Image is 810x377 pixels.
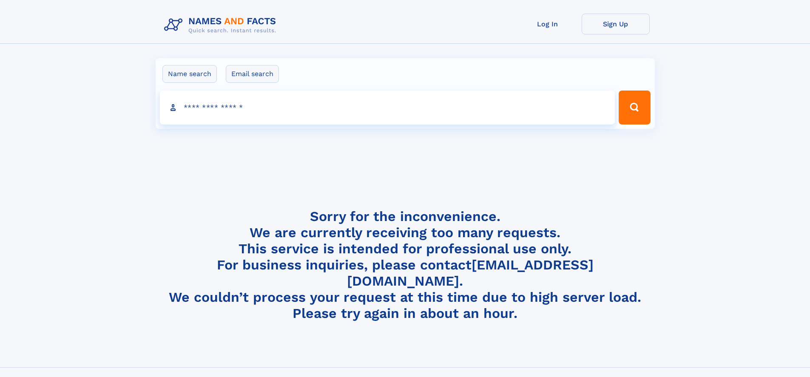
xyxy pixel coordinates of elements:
[582,14,650,34] a: Sign Up
[226,65,279,83] label: Email search
[514,14,582,34] a: Log In
[347,257,594,289] a: [EMAIL_ADDRESS][DOMAIN_NAME]
[619,91,650,125] button: Search Button
[160,91,615,125] input: search input
[161,208,650,322] h4: Sorry for the inconvenience. We are currently receiving too many requests. This service is intend...
[161,14,283,37] img: Logo Names and Facts
[162,65,217,83] label: Name search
